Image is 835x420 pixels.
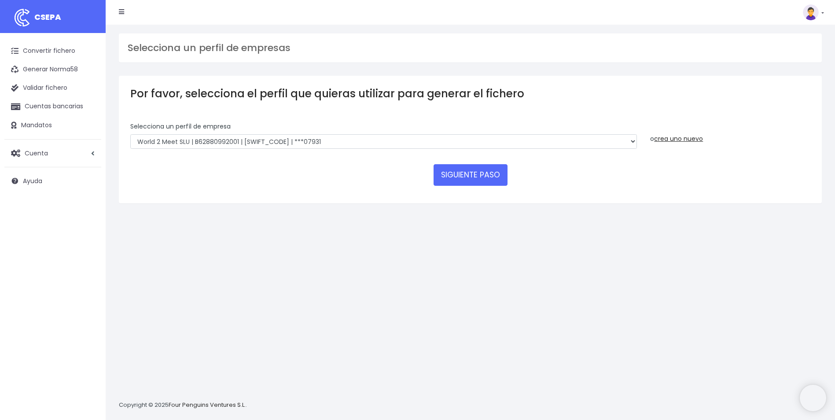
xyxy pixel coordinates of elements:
span: Cuenta [25,148,48,157]
span: CSEPA [34,11,61,22]
a: Validar fichero [4,79,101,97]
a: Convertir fichero [4,42,101,60]
h3: Selecciona un perfil de empresas [128,42,813,54]
span: Ayuda [23,177,42,185]
p: Copyright © 2025 . [119,401,247,410]
div: o [650,122,810,144]
a: Four Penguins Ventures S.L. [169,401,246,409]
img: profile [803,4,819,20]
a: Ayuda [4,172,101,190]
a: Cuentas bancarias [4,97,101,116]
a: Generar Norma58 [4,60,101,79]
a: crea uno nuevo [654,134,703,143]
a: Cuenta [4,144,101,162]
img: logo [11,7,33,29]
a: Mandatos [4,116,101,135]
h3: Por favor, selecciona el perfil que quieras utilizar para generar el fichero [130,87,810,100]
button: SIGUIENTE PASO [434,164,508,185]
label: Selecciona un perfíl de empresa [130,122,231,131]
